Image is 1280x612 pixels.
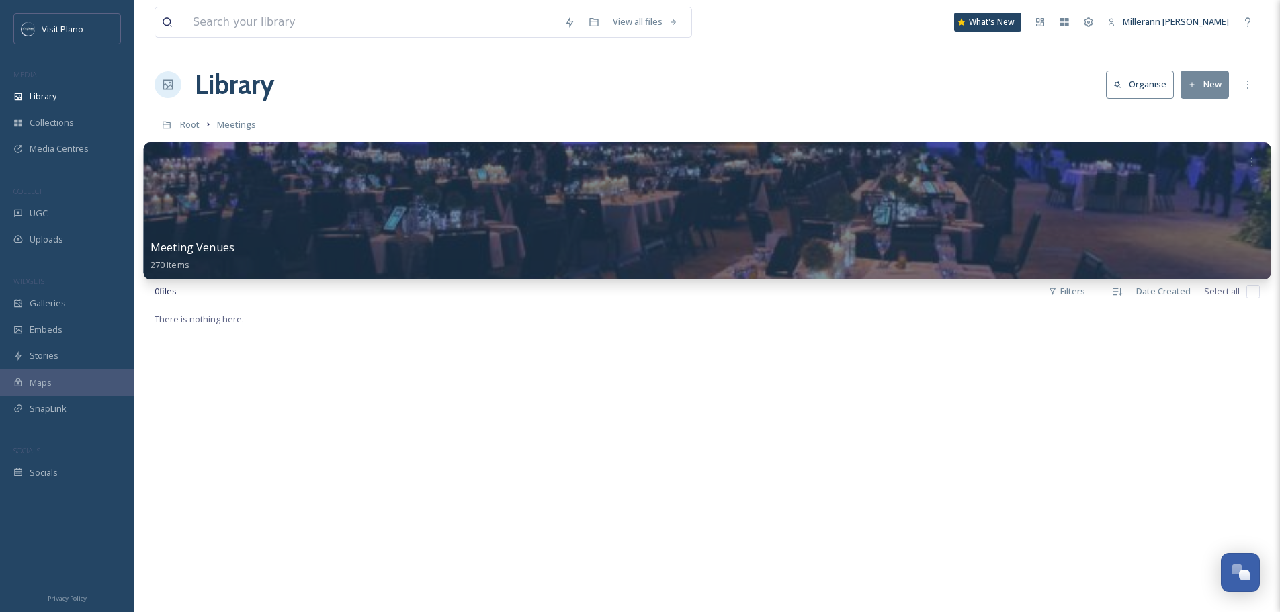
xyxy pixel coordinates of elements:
[151,258,189,270] span: 270 items
[180,118,200,130] span: Root
[1221,553,1260,592] button: Open Chat
[1106,71,1181,98] a: Organise
[30,402,67,415] span: SnapLink
[30,90,56,103] span: Library
[30,323,62,336] span: Embeds
[1129,278,1197,304] div: Date Created
[1106,71,1174,98] button: Organise
[954,13,1021,32] a: What's New
[13,69,37,79] span: MEDIA
[1204,285,1240,298] span: Select all
[42,23,83,35] span: Visit Plano
[13,276,44,286] span: WIDGETS
[180,116,200,132] a: Root
[606,9,685,35] a: View all files
[1041,278,1092,304] div: Filters
[30,297,66,310] span: Galleries
[151,241,234,271] a: Meeting Venues270 items
[30,207,48,220] span: UGC
[30,142,89,155] span: Media Centres
[186,7,558,37] input: Search your library
[30,116,74,129] span: Collections
[155,313,244,325] span: There is nothing here.
[195,64,274,105] a: Library
[13,445,40,455] span: SOCIALS
[1123,15,1229,28] span: Millerann [PERSON_NAME]
[217,116,256,132] a: Meetings
[30,376,52,389] span: Maps
[48,589,87,605] a: Privacy Policy
[151,240,234,255] span: Meeting Venues
[30,349,58,362] span: Stories
[1181,71,1229,98] button: New
[217,118,256,130] span: Meetings
[1101,9,1236,35] a: Millerann [PERSON_NAME]
[30,466,58,479] span: Socials
[155,285,177,298] span: 0 file s
[13,186,42,196] span: COLLECT
[48,594,87,603] span: Privacy Policy
[30,233,63,246] span: Uploads
[22,22,35,36] img: images.jpeg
